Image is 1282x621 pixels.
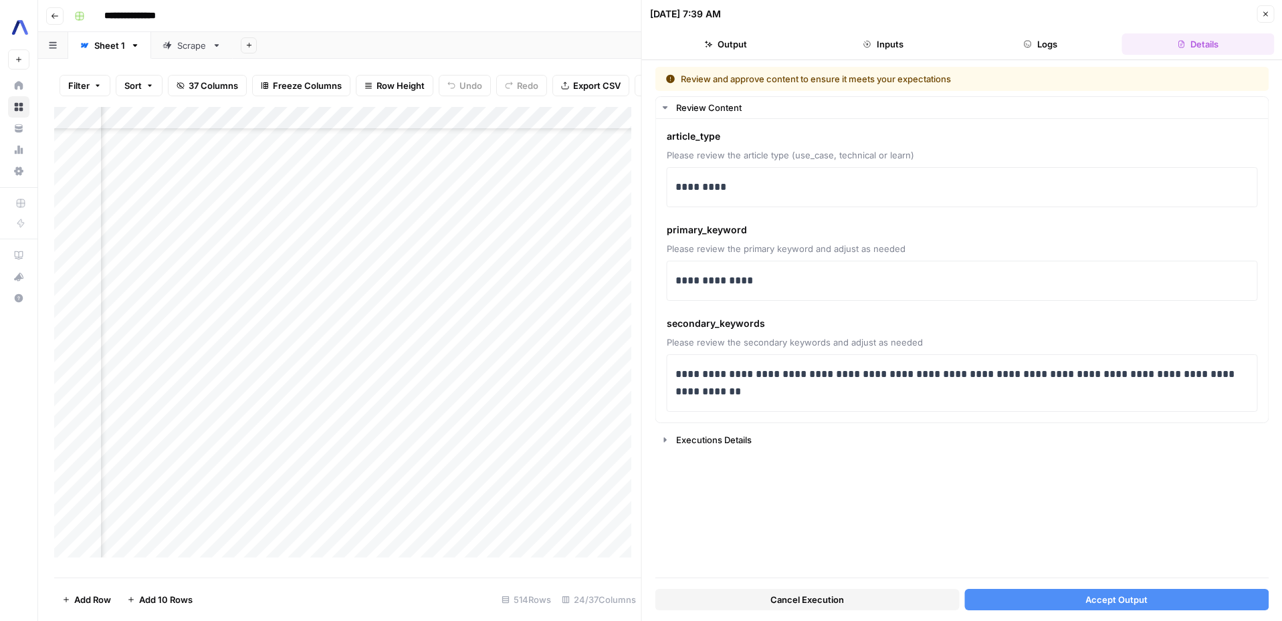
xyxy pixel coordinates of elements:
[139,593,193,606] span: Add 10 Rows
[116,75,163,96] button: Sort
[168,75,247,96] button: 37 Columns
[573,79,621,92] span: Export CSV
[496,589,556,610] div: 514 Rows
[650,7,721,21] div: [DATE] 7:39 AM
[656,119,1269,422] div: Review Content
[656,429,1269,451] button: Executions Details
[151,32,233,59] a: Scrape
[552,75,629,96] button: Export CSV
[964,33,1116,55] button: Logs
[119,589,201,610] button: Add 10 Rows
[124,79,142,92] span: Sort
[770,593,844,606] span: Cancel Execution
[54,589,119,610] button: Add Row
[252,75,350,96] button: Freeze Columns
[377,79,425,92] span: Row Height
[656,97,1269,118] button: Review Content
[60,75,110,96] button: Filter
[273,79,342,92] span: Freeze Columns
[8,139,29,160] a: Usage
[556,589,641,610] div: 24/37 Columns
[650,33,802,55] button: Output
[8,160,29,182] a: Settings
[94,39,125,52] div: Sheet 1
[667,223,1258,237] span: primary_keyword
[655,589,960,610] button: Cancel Execution
[1085,593,1148,606] span: Accept Output
[8,96,29,118] a: Browse
[8,11,29,44] button: Workspace: Assembly AI
[964,589,1269,610] button: Accept Output
[8,118,29,139] a: Your Data
[439,75,491,96] button: Undo
[189,79,238,92] span: 37 Columns
[177,39,207,52] div: Scrape
[356,75,433,96] button: Row Height
[676,101,1261,114] div: Review Content
[459,79,482,92] span: Undo
[8,75,29,96] a: Home
[8,266,29,287] button: What's new?
[667,317,1258,330] span: secondary_keywords
[68,32,151,59] a: Sheet 1
[8,15,32,39] img: Assembly AI Logo
[8,287,29,309] button: Help + Support
[496,75,547,96] button: Redo
[1122,33,1274,55] button: Details
[8,245,29,266] a: AirOps Academy
[9,267,29,287] div: What's new?
[807,33,959,55] button: Inputs
[667,130,1258,143] span: article_type
[667,242,1258,255] span: Please review the primary keyword and adjust as needed
[676,433,1261,447] div: Executions Details
[667,336,1258,349] span: Please review the secondary keywords and adjust as needed
[68,79,90,92] span: Filter
[74,593,111,606] span: Add Row
[517,79,538,92] span: Redo
[667,148,1258,162] span: Please review the article type (use_case, technical or learn)
[666,72,1105,86] div: Review and approve content to ensure it meets your expectations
